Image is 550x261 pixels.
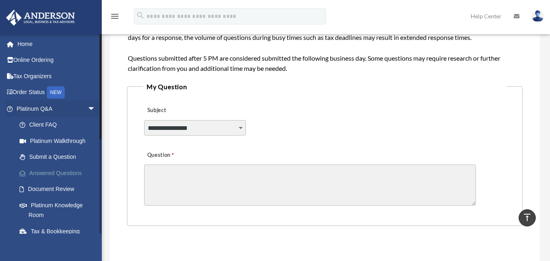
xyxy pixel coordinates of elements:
[6,84,108,101] a: Order StatusNEW
[110,11,120,21] i: menu
[6,68,108,84] a: Tax Organizers
[144,149,207,161] label: Question
[11,223,108,249] a: Tax & Bookkeeping Packages
[11,117,108,133] a: Client FAQ
[6,101,108,117] a: Platinum Q&Aarrow_drop_down
[47,86,65,99] div: NEW
[11,197,108,223] a: Platinum Knowledge Room
[6,52,108,68] a: Online Ordering
[11,149,104,165] a: Submit a Question
[4,10,77,26] img: Anderson Advisors Platinum Portal
[88,101,104,117] span: arrow_drop_down
[532,10,544,22] img: User Pic
[522,213,532,222] i: vertical_align_top
[11,165,108,181] a: Answered Questions
[11,181,108,197] a: Document Review
[11,133,108,149] a: Platinum Walkthrough
[519,209,536,226] a: vertical_align_top
[6,36,108,52] a: Home
[110,14,120,21] a: menu
[136,11,145,20] i: search
[143,81,506,92] legend: My Question
[144,105,221,116] label: Subject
